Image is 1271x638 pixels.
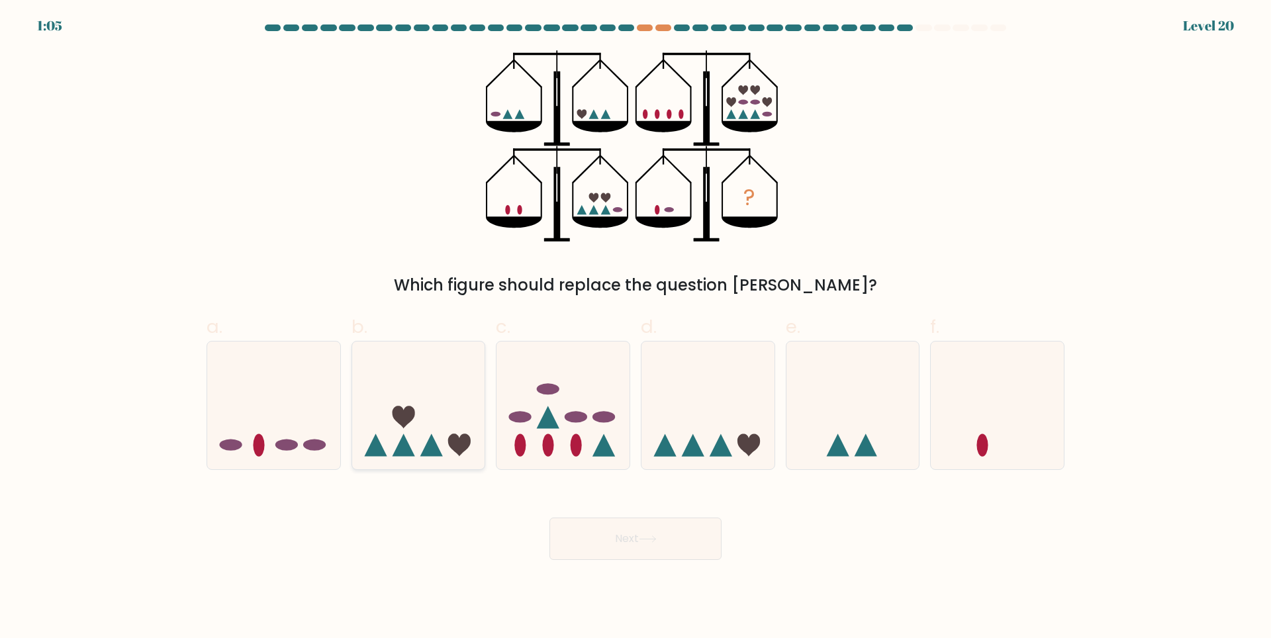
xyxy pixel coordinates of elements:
[207,314,222,340] span: a.
[1183,16,1234,36] div: Level 20
[786,314,800,340] span: e.
[744,181,756,213] tspan: ?
[641,314,657,340] span: d.
[496,314,510,340] span: c.
[37,16,62,36] div: 1:05
[930,314,939,340] span: f.
[352,314,367,340] span: b.
[549,518,722,560] button: Next
[214,273,1057,297] div: Which figure should replace the question [PERSON_NAME]?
